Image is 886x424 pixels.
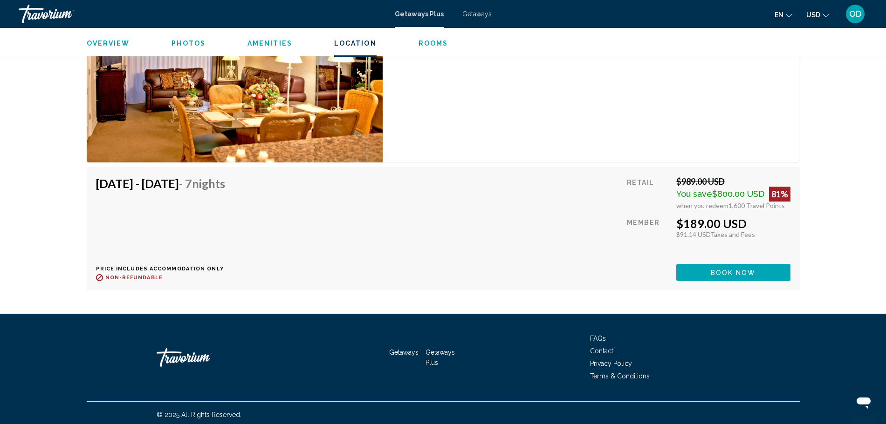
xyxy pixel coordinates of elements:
iframe: Button to launch messaging window [849,387,879,417]
span: OD [849,9,862,19]
button: Location [334,39,377,47]
button: Change language [775,8,792,21]
div: $189.00 USD [676,216,790,230]
a: Getaways [389,349,419,356]
span: Book now [711,269,756,276]
button: Overview [87,39,130,47]
span: USD [806,11,820,19]
span: You save [676,189,712,199]
span: Amenities [247,40,292,47]
a: Terms & Conditions [590,372,650,380]
div: Member [627,216,669,257]
span: © 2025 All Rights Reserved. [157,411,241,418]
span: Taxes and Fees [710,230,755,238]
a: Getaways Plus [426,349,455,366]
a: Getaways [462,10,492,18]
a: Travorium [157,343,250,371]
span: Overview [87,40,130,47]
p: Price includes accommodation only [96,266,232,272]
span: Rooms [419,40,448,47]
button: User Menu [843,4,867,24]
div: 81% [769,187,790,202]
span: Photos [172,40,206,47]
span: 1,600 Travel Points [728,202,785,209]
button: Book now [676,264,790,281]
span: - 7 [179,176,225,190]
div: $91.14 USD [676,230,790,238]
a: FAQs [590,335,606,342]
div: Retail [627,176,669,209]
button: Amenities [247,39,292,47]
a: Contact [590,347,613,355]
span: Location [334,40,377,47]
span: $800.00 USD [712,189,764,199]
button: Change currency [806,8,829,21]
button: Photos [172,39,206,47]
span: en [775,11,783,19]
span: when you redeem [676,202,728,209]
span: Non-refundable [105,275,163,281]
h4: [DATE] - [DATE] [96,176,225,190]
a: Privacy Policy [590,360,632,367]
button: Rooms [419,39,448,47]
a: Getaways Plus [395,10,444,18]
div: $989.00 USD [676,176,790,187]
span: Nights [192,176,225,190]
a: Travorium [19,5,385,23]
